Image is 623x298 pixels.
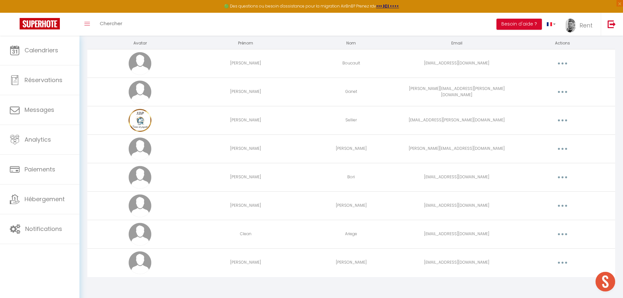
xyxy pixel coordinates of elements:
a: ... Rent [561,13,601,36]
td: [PERSON_NAME][EMAIL_ADDRESS][DOMAIN_NAME] [404,134,510,163]
button: Besoin d'aide ? [496,19,542,30]
th: Prénom [193,38,299,49]
th: Nom [299,38,404,49]
span: Notifications [25,225,62,233]
span: Hébergement [25,195,65,203]
img: avatar.png [129,166,151,189]
span: Calendriers [25,46,58,54]
td: Bori [299,163,404,191]
a: Chercher [95,13,127,36]
td: [EMAIL_ADDRESS][DOMAIN_NAME] [404,191,510,220]
td: [PERSON_NAME] [193,163,299,191]
span: Rent [580,21,593,29]
img: avatar.png [129,223,151,246]
img: 17322673126809.jpg [129,109,151,132]
td: [PERSON_NAME] [193,191,299,220]
td: [PERSON_NAME] [193,248,299,277]
img: avatar.png [129,251,151,274]
td: [PERSON_NAME] [299,191,404,220]
td: Sellier [299,106,404,134]
img: Super Booking [20,18,60,29]
td: [EMAIL_ADDRESS][DOMAIN_NAME] [404,220,510,248]
span: Chercher [100,20,122,27]
span: Messages [25,106,54,114]
img: ... [565,19,575,32]
a: >>> ICI <<<< [376,3,399,9]
td: [EMAIL_ADDRESS][PERSON_NAME][DOMAIN_NAME] [404,106,510,134]
td: [PERSON_NAME] [193,49,299,78]
span: Analytics [25,135,51,144]
th: Email [404,38,510,49]
td: [PERSON_NAME][EMAIL_ADDRESS][PERSON_NAME][DOMAIN_NAME] [404,78,510,106]
img: avatar.png [129,80,151,103]
th: Actions [510,38,615,49]
td: [EMAIL_ADDRESS][DOMAIN_NAME] [404,49,510,78]
td: [EMAIL_ADDRESS][DOMAIN_NAME] [404,248,510,277]
td: Boucault [299,49,404,78]
td: Ganet [299,78,404,106]
span: Paiements [25,165,55,173]
th: Avatar [87,38,193,49]
img: avatar.png [129,52,151,75]
img: logout [608,20,616,28]
span: Réservations [25,76,62,84]
td: [PERSON_NAME] [299,248,404,277]
td: [PERSON_NAME] [193,134,299,163]
td: [EMAIL_ADDRESS][DOMAIN_NAME] [404,163,510,191]
td: [PERSON_NAME] [299,134,404,163]
td: Clean [193,220,299,248]
div: Ouvrir le chat [596,272,615,291]
td: [PERSON_NAME] [193,78,299,106]
img: avatar.png [129,194,151,217]
td: [PERSON_NAME] [193,106,299,134]
td: Ariege [299,220,404,248]
img: avatar.png [129,137,151,160]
